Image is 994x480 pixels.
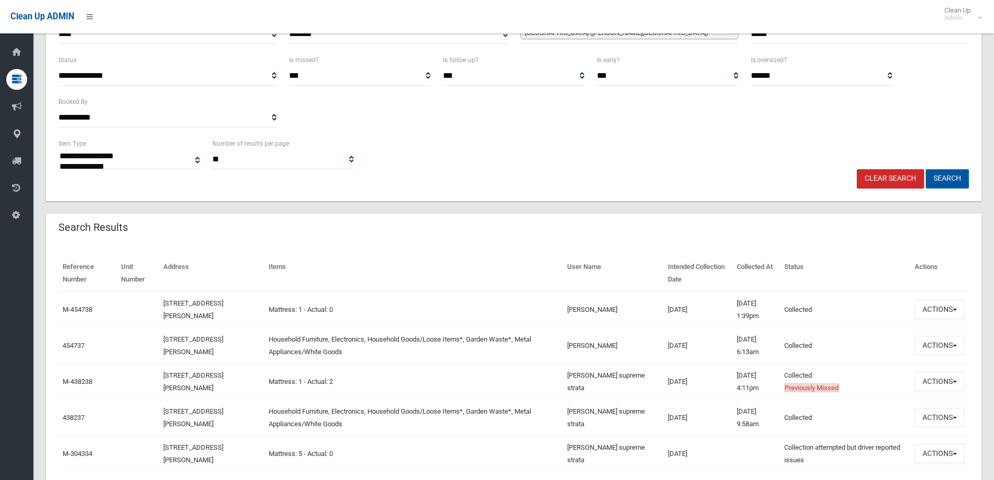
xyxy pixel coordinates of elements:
th: Status [780,255,911,291]
label: Is early? [597,54,620,66]
td: [PERSON_NAME] supreme strata [563,436,664,472]
a: [STREET_ADDRESS][PERSON_NAME] [163,335,223,356]
th: Reference Number [58,255,117,291]
button: Actions [915,300,965,319]
a: M-438238 [63,378,92,385]
th: Collected At [733,255,780,291]
a: [STREET_ADDRESS][PERSON_NAME] [163,443,223,464]
td: Collected [780,327,911,364]
label: Item Type [58,138,86,149]
button: Actions [915,336,965,355]
td: Household Furniture, Electronics, Household Goods/Loose Items*, Garden Waste*, Metal Appliances/W... [265,400,563,436]
header: Search Results [46,217,140,238]
span: Clean Up ADMIN [10,11,74,21]
a: [STREET_ADDRESS][PERSON_NAME] [163,371,223,392]
td: [PERSON_NAME] [563,291,664,328]
td: [PERSON_NAME] [563,327,664,364]
td: Household Furniture, Electronics, Household Goods/Loose Items*, Garden Waste*, Metal Appliances/W... [265,327,563,364]
label: Is oversized? [751,54,787,66]
label: Status [58,54,77,66]
th: Address [159,255,265,291]
a: M-304334 [63,450,92,458]
span: Previously Missed [784,383,839,392]
th: Items [265,255,563,291]
td: Mattress: 1 - Actual: 2 [265,364,563,400]
td: [DATE] [664,291,733,328]
td: [DATE] 6:13am [733,327,780,364]
td: [DATE] [664,436,733,472]
td: [DATE] [664,364,733,400]
td: Collected [780,291,911,328]
label: Booked By [58,96,88,108]
label: Is missed? [289,54,319,66]
td: Collected [780,400,911,436]
td: [DATE] 1:39pm [733,291,780,328]
td: Collection attempted but driver reported issues [780,436,911,472]
td: [DATE] 4:11pm [733,364,780,400]
td: [DATE] [664,400,733,436]
a: [STREET_ADDRESS][PERSON_NAME] [163,299,223,320]
button: Actions [915,372,965,391]
th: Unit Number [117,255,159,291]
td: Mattress: 1 - Actual: 0 [265,291,563,328]
a: M-454738 [63,306,92,313]
a: Clear Search [857,169,924,189]
td: [DATE] 9:58am [733,400,780,436]
th: Actions [911,255,969,291]
td: [DATE] [664,327,733,364]
td: Mattress: 5 - Actual: 0 [265,436,563,472]
td: Collected [780,364,911,400]
td: [PERSON_NAME] supreme strata [563,400,664,436]
th: Intended Collection Date [664,255,733,291]
small: Admin [944,14,971,22]
td: [PERSON_NAME] supreme strata [563,364,664,400]
button: Search [926,169,969,189]
label: Is follow up? [443,54,478,66]
a: [STREET_ADDRESS][PERSON_NAME] [163,407,223,428]
span: Clean Up [939,6,981,22]
button: Actions [915,444,965,463]
a: 438237 [63,414,85,422]
th: User Name [563,255,664,291]
label: Number of results per page [212,138,289,149]
button: Actions [915,408,965,427]
a: 454737 [63,342,85,349]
